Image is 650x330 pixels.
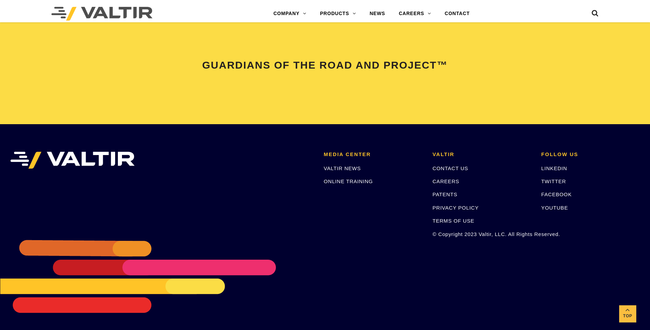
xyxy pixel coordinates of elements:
a: FACEBOOK [541,191,572,197]
a: CAREERS [392,7,438,21]
a: VALTIR NEWS [324,165,361,171]
a: ONLINE TRAINING [324,178,373,184]
h2: MEDIA CENTER [324,152,422,157]
span: GUARDIANS OF THE ROAD AND PROJECT™ [202,59,448,71]
img: Valtir [51,7,152,21]
a: COMPANY [267,7,313,21]
a: LINKEDIN [541,165,567,171]
p: © Copyright 2023 Valtir, LLC. All Rights Reserved. [432,230,531,238]
a: Top [619,305,636,322]
a: PATENTS [432,191,457,197]
a: TWITTER [541,178,566,184]
a: PRODUCTS [313,7,363,21]
a: YOUTUBE [541,205,568,211]
span: Top [619,312,636,320]
a: TERMS OF USE [432,218,474,224]
h2: FOLLOW US [541,152,640,157]
a: PRIVACY POLICY [432,205,479,211]
a: CAREERS [432,178,459,184]
a: CONTACT [438,7,477,21]
a: CONTACT US [432,165,468,171]
h2: VALTIR [432,152,531,157]
img: VALTIR [10,152,135,169]
a: NEWS [363,7,392,21]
